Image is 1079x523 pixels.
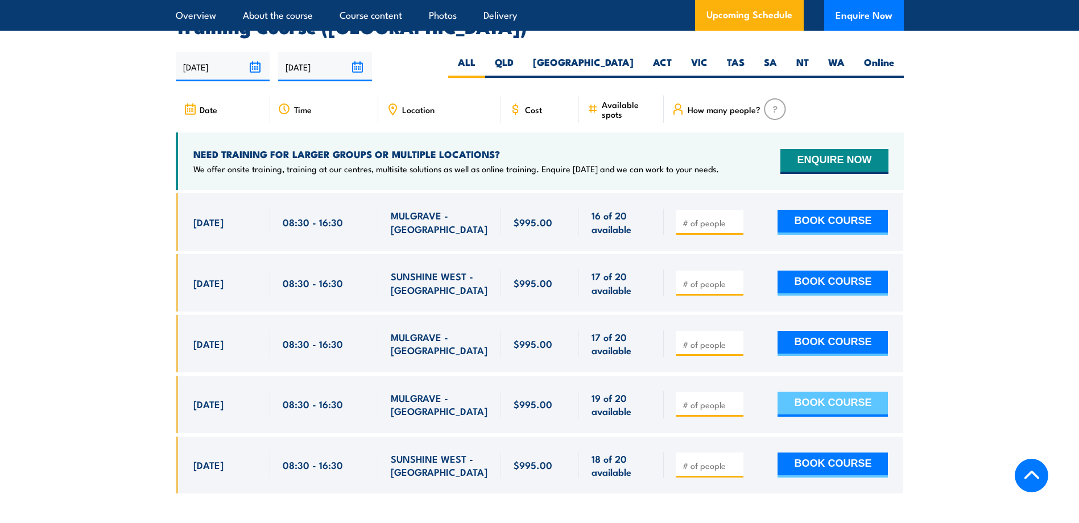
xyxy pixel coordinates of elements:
span: 08:30 - 16:30 [283,458,343,471]
button: BOOK COURSE [778,331,888,356]
span: 17 of 20 available [592,330,651,357]
span: Location [402,105,435,114]
span: 08:30 - 16:30 [283,276,343,289]
span: [DATE] [193,397,224,410]
label: QLD [485,56,523,78]
input: # of people [683,399,739,410]
label: TAS [717,56,754,78]
p: We offer onsite training, training at our centres, multisite solutions as well as online training... [193,163,719,175]
label: WA [818,56,854,78]
h4: NEED TRAINING FOR LARGER GROUPS OR MULTIPLE LOCATIONS? [193,148,719,160]
button: BOOK COURSE [778,453,888,478]
span: $995.00 [514,276,552,289]
span: $995.00 [514,337,552,350]
input: # of people [683,217,739,229]
label: [GEOGRAPHIC_DATA] [523,56,643,78]
button: BOOK COURSE [778,271,888,296]
button: BOOK COURSE [778,392,888,417]
input: To date [278,52,372,81]
span: 18 of 20 available [592,452,651,479]
input: From date [176,52,270,81]
span: 08:30 - 16:30 [283,215,343,229]
span: 08:30 - 16:30 [283,397,343,410]
label: Online [854,56,904,78]
input: # of people [683,460,739,471]
span: 17 of 20 available [592,269,651,296]
span: Cost [525,105,542,114]
span: [DATE] [193,215,224,229]
span: MULGRAVE - [GEOGRAPHIC_DATA] [391,330,489,357]
input: # of people [683,339,739,350]
label: NT [787,56,818,78]
span: SUNSHINE WEST - [GEOGRAPHIC_DATA] [391,269,489,296]
span: $995.00 [514,458,552,471]
h2: UPCOMING SCHEDULE FOR - "Health & Safety Representatives Initial OHS Training Course ([GEOGRAPHIC... [176,2,904,34]
span: 16 of 20 available [592,209,651,235]
span: How many people? [688,105,760,114]
span: Time [294,105,312,114]
button: BOOK COURSE [778,210,888,235]
span: 08:30 - 16:30 [283,337,343,350]
button: ENQUIRE NOW [780,149,888,174]
input: # of people [683,278,739,289]
label: ALL [448,56,485,78]
span: Available spots [602,99,656,119]
span: MULGRAVE - [GEOGRAPHIC_DATA] [391,391,489,418]
span: [DATE] [193,458,224,471]
span: SUNSHINE WEST - [GEOGRAPHIC_DATA] [391,452,489,479]
span: 19 of 20 available [592,391,651,418]
span: MULGRAVE - [GEOGRAPHIC_DATA] [391,209,489,235]
label: ACT [643,56,681,78]
span: $995.00 [514,397,552,410]
span: $995.00 [514,215,552,229]
span: [DATE] [193,337,224,350]
span: Date [200,105,217,114]
label: SA [754,56,787,78]
span: [DATE] [193,276,224,289]
label: VIC [681,56,717,78]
